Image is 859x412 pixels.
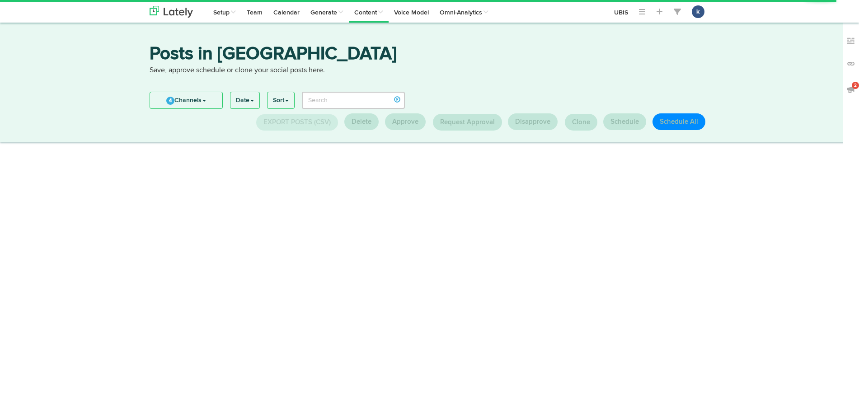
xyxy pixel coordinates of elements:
span: 4 [166,97,174,105]
span: Clone [572,119,590,126]
button: k [692,5,704,18]
img: announcements_off.svg [846,85,855,94]
button: Export Posts (CSV) [256,114,338,131]
h3: Posts in [GEOGRAPHIC_DATA] [150,45,710,66]
img: logo_lately_bg_light.svg [150,6,193,18]
button: Clone [565,114,597,131]
img: keywords_off.svg [846,37,855,46]
a: Date [230,92,259,108]
a: 4Channels [150,92,222,108]
a: Sort [268,92,294,108]
button: Request Approval [433,114,502,131]
button: Schedule [603,113,646,130]
button: Delete [344,113,379,130]
span: 2 [852,82,859,89]
button: Disapprove [508,113,558,130]
button: Approve [385,113,426,130]
input: Search [302,92,405,109]
p: Save, approve schedule or clone your social posts here. [150,66,710,76]
img: links_off.svg [846,59,855,68]
button: Schedule All [652,113,705,130]
span: Request Approval [440,119,495,126]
